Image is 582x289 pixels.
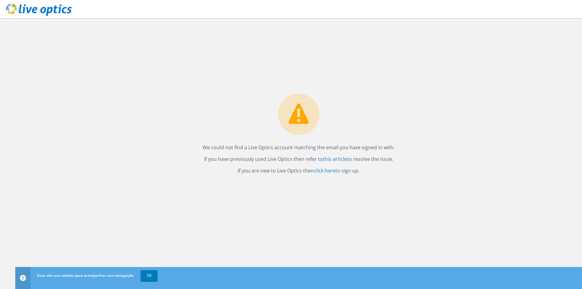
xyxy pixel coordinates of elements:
[323,156,347,162] a: this article
[37,273,134,278] span: Esse site usa cookies para acompanhar sua navegação.
[203,143,395,152] p: We could not find a Live Optics account matching the email you have signed in with.
[203,166,395,175] p: If you are new to Live Optics then to sign up.
[141,270,158,281] a: OK
[203,155,395,163] p: If you have previously used Live Optics then refer to to resolve the issue.
[314,167,335,174] a: click here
